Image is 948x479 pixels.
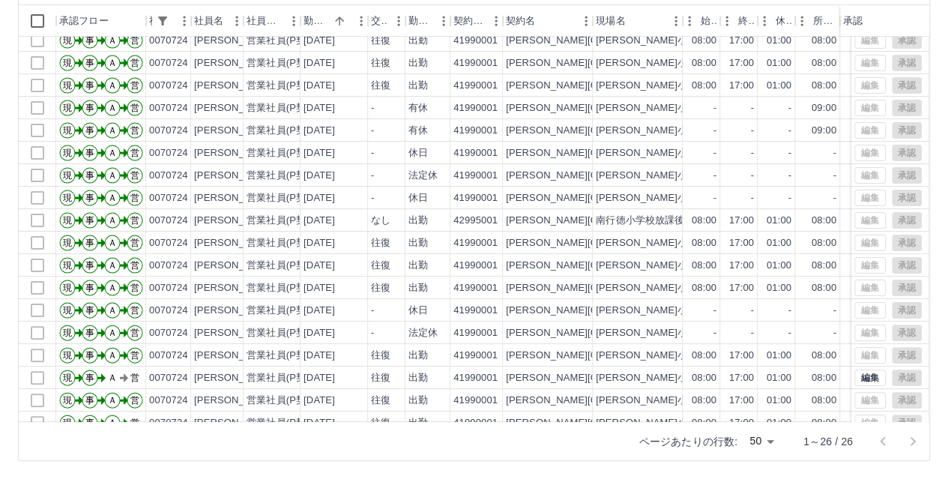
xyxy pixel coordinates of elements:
[751,169,754,183] div: -
[85,305,94,316] text: 事
[247,146,319,160] div: 営業社員(P契約)
[130,305,139,316] text: 営
[194,259,276,273] div: [PERSON_NAME]
[304,214,335,228] div: [DATE]
[130,170,139,181] text: 営
[506,169,691,183] div: [PERSON_NAME][GEOGRAPHIC_DATA]
[247,124,319,138] div: 営業社員(P契約)
[152,10,173,31] div: 1件のフィルターを適用中
[194,326,276,340] div: [PERSON_NAME]
[149,56,188,70] div: 0070724
[596,124,786,138] div: [PERSON_NAME]小学校放課後子ども教室
[692,281,716,295] div: 08:00
[371,79,390,93] div: 往復
[692,236,716,250] div: 08:00
[149,259,188,273] div: 0070724
[304,281,335,295] div: [DATE]
[812,281,836,295] div: 08:00
[506,56,691,70] div: [PERSON_NAME][GEOGRAPHIC_DATA]
[304,259,335,273] div: [DATE]
[85,350,94,361] text: 事
[596,191,786,205] div: [PERSON_NAME]小学校放課後子ども教室
[149,371,188,385] div: 0070724
[108,305,117,316] text: Ａ
[596,5,625,37] div: 現場名
[812,34,836,48] div: 08:00
[63,125,72,136] text: 現
[247,34,319,48] div: 営業社員(P契約)
[408,79,428,93] div: 出勤
[767,79,791,93] div: 01:00
[713,124,716,138] div: -
[833,191,836,205] div: -
[108,350,117,361] text: Ａ
[63,35,72,46] text: 現
[453,191,498,205] div: 41990001
[506,281,691,295] div: [PERSON_NAME][GEOGRAPHIC_DATA]
[247,349,319,363] div: 営業社員(P契約)
[59,5,109,37] div: 承認フロー
[304,146,335,160] div: [DATE]
[596,79,786,93] div: [PERSON_NAME]小学校放課後子ども教室
[408,124,428,138] div: 有休
[729,79,754,93] div: 17:00
[108,193,117,203] text: Ａ
[453,214,498,228] div: 42995001
[63,350,72,361] text: 現
[194,214,276,228] div: [PERSON_NAME]
[191,5,244,37] div: 社員名
[408,349,428,363] div: 出勤
[108,215,117,226] text: Ａ
[751,304,754,318] div: -
[767,281,791,295] div: 01:00
[408,236,428,250] div: 出勤
[833,326,836,340] div: -
[596,326,786,340] div: [PERSON_NAME]小学校放課後子ども教室
[371,191,374,205] div: -
[596,214,734,228] div: 南行徳小学校放課後子ども教室
[387,10,410,32] button: メニュー
[713,101,716,115] div: -
[854,370,886,386] button: 編集
[432,10,455,32] button: メニュー
[812,124,836,138] div: 09:00
[304,56,335,70] div: [DATE]
[247,5,283,37] div: 社員区分
[751,124,754,138] div: -
[692,349,716,363] div: 08:00
[713,326,716,340] div: -
[371,304,374,318] div: -
[247,101,319,115] div: 営業社員(P契約)
[173,10,196,32] button: メニュー
[194,56,276,70] div: [PERSON_NAME]
[506,349,691,363] div: [PERSON_NAME][GEOGRAPHIC_DATA]
[149,79,188,93] div: 0070724
[85,103,94,113] text: 事
[108,328,117,338] text: Ａ
[812,101,836,115] div: 09:00
[247,259,319,273] div: 営業社員(P契約)
[63,170,72,181] text: 現
[833,169,836,183] div: -
[833,146,836,160] div: -
[788,191,791,205] div: -
[329,10,350,31] button: ソート
[692,214,716,228] div: 08:00
[371,34,390,48] div: 往復
[63,328,72,338] text: 現
[506,5,535,37] div: 契約名
[408,259,428,273] div: 出勤
[371,56,390,70] div: 往復
[63,103,72,113] text: 現
[812,259,836,273] div: 08:00
[63,238,72,248] text: 現
[152,10,173,31] button: フィルター表示
[371,169,374,183] div: -
[596,304,786,318] div: [PERSON_NAME]小学校放課後子ども教室
[751,191,754,205] div: -
[108,80,117,91] text: Ａ
[247,326,319,340] div: 営業社員(P契約)
[408,101,428,115] div: 有休
[371,124,374,138] div: -
[194,281,276,295] div: [PERSON_NAME]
